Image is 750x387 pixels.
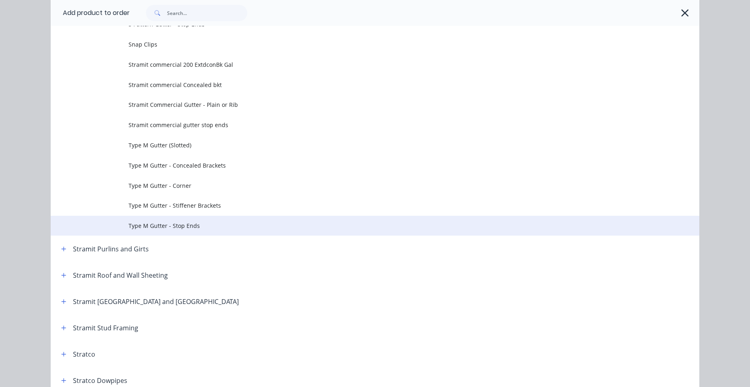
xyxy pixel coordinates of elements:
span: Type M Gutter - Concealed Brackets [129,161,585,170]
div: Stramit Stud Framing [73,323,138,333]
div: Stratco Dowpipes [73,376,127,385]
span: Type M Gutter - Corner [129,181,585,190]
input: Search... [167,5,247,21]
span: Stramit commercial 200 ExtdconBk Gal [129,60,585,69]
span: Type M Gutter - Stop Ends [129,221,585,230]
span: Type M Gutter - Stiffener Brackets [129,201,585,210]
span: Stramit Commercial Gutter - Plain or Rib [129,100,585,109]
div: Stratco [73,349,95,359]
span: Type M Gutter (Slotted) [129,141,585,149]
div: Stramit Roof and Wall Sheeting [73,270,168,280]
span: Stramit commercial gutter stop ends [129,121,585,129]
span: Stramit commercial Concealed bkt [129,81,585,89]
div: Stramit [GEOGRAPHIC_DATA] and [GEOGRAPHIC_DATA] [73,297,239,306]
span: Snap Clips [129,40,585,49]
div: Stramit Purlins and Girts [73,244,149,254]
